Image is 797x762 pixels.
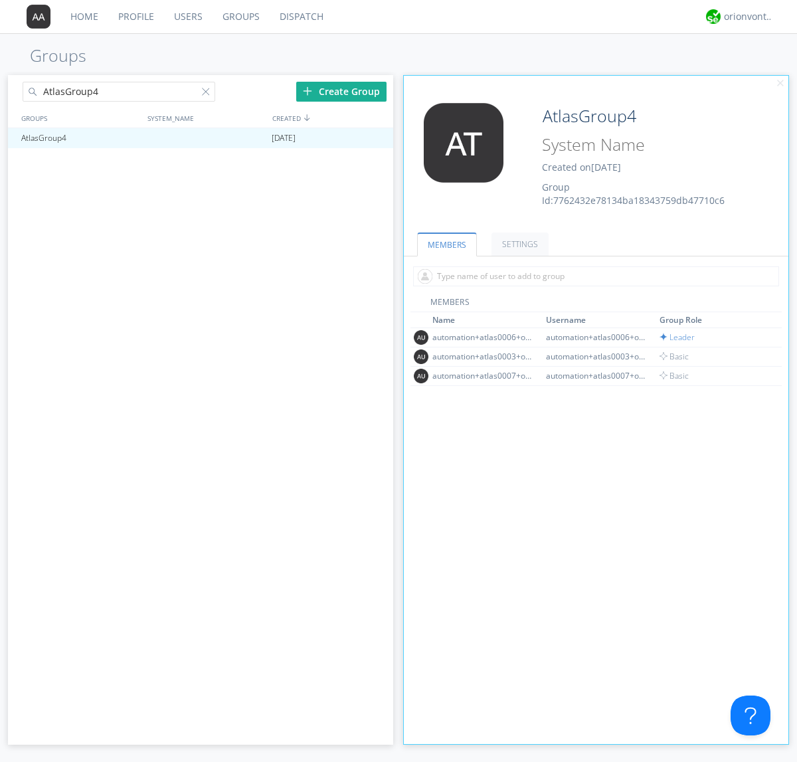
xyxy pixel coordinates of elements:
[414,369,428,383] img: 373638.png
[724,10,774,23] div: orionvontas+atlas+automation+org2
[23,82,215,102] input: Search groups
[546,370,646,381] div: automation+atlas0007+org2
[296,82,387,102] div: Create Group
[8,128,393,148] a: AtlasGroup4[DATE]
[269,108,395,128] div: CREATED
[413,266,779,286] input: Type name of user to add to group
[432,351,532,362] div: automation+atlas0003+org2
[430,312,544,328] th: Toggle SortBy
[303,86,312,96] img: plus.svg
[776,79,785,88] img: cancel.svg
[542,181,725,207] span: Group Id: 7762432e78134ba18343759db47710c6
[18,108,141,128] div: GROUPS
[660,332,695,343] span: Leader
[731,696,770,735] iframe: Toggle Customer Support
[591,161,621,173] span: [DATE]
[144,108,269,128] div: SYSTEM_NAME
[272,128,296,148] span: [DATE]
[18,128,142,148] div: AtlasGroup4
[546,332,646,343] div: automation+atlas0006+org2
[432,332,532,343] div: automation+atlas0006+org2
[27,5,50,29] img: 373638.png
[491,233,549,256] a: SETTINGS
[658,312,767,328] th: Toggle SortBy
[417,233,477,256] a: MEMBERS
[414,349,428,364] img: 373638.png
[410,296,782,312] div: MEMBERS
[542,161,621,173] span: Created on
[660,370,689,381] span: Basic
[414,103,513,183] img: 373638.png
[660,351,689,362] span: Basic
[432,370,532,381] div: automation+atlas0007+org2
[706,9,721,24] img: 29d36aed6fa347d5a1537e7736e6aa13
[537,103,752,130] input: Group Name
[414,330,428,345] img: 373638.png
[537,132,752,157] input: System Name
[544,312,658,328] th: Toggle SortBy
[546,351,646,362] div: automation+atlas0003+org2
